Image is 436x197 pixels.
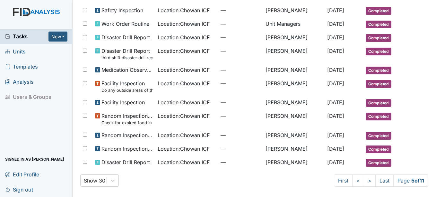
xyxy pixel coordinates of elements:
[101,145,153,153] span: Random Inspection for Evening
[5,33,48,40] a: Tasks
[366,132,391,140] span: Completed
[411,177,424,184] strong: 5 of 11
[221,145,261,153] span: —
[327,7,344,14] span: [DATE]
[101,33,150,41] span: Disaster Drill Report
[101,20,149,28] span: Work Order Routine
[101,80,153,93] span: Facility Inspection Do any outside areas of the home, decks, carports, etc. need power washing?
[221,98,261,106] span: —
[5,169,39,179] span: Edit Profile
[158,6,210,14] span: Location : Chowan ICF
[5,77,34,87] span: Analysis
[101,120,153,126] small: Check for expired food in refrigerator and pantry: is it moldy, smelly, or discolored?
[263,109,324,128] td: [PERSON_NAME]
[48,32,68,42] button: New
[158,66,210,74] span: Location : Chowan ICF
[366,80,391,88] span: Completed
[263,4,324,17] td: [PERSON_NAME]
[327,159,344,165] span: [DATE]
[101,131,153,139] span: Random Inspection for Afternoon
[263,129,324,142] td: [PERSON_NAME]
[101,98,145,106] span: Facility Inspection
[5,184,33,194] span: Sign out
[263,17,324,31] td: Unit Managers
[263,156,324,169] td: [PERSON_NAME]
[221,112,261,120] span: —
[158,131,210,139] span: Location : Chowan ICF
[366,159,391,167] span: Completed
[366,34,391,42] span: Completed
[101,55,153,61] small: third shift disaster drill report
[84,177,105,184] div: Show 30
[158,112,210,120] span: Location : Chowan ICF
[327,48,344,54] span: [DATE]
[366,21,391,28] span: Completed
[375,174,394,187] a: Last
[366,7,391,15] span: Completed
[366,113,391,120] span: Completed
[101,112,153,126] span: Random Inspection for Afternoon Check for expired food in refrigerator and pantry: is it moldy, s...
[263,44,324,63] td: [PERSON_NAME]
[158,158,210,166] span: Location : Chowan ICF
[221,20,261,28] span: —
[327,145,344,152] span: [DATE]
[334,174,353,187] a: First
[5,62,38,72] span: Templates
[352,174,364,187] a: <
[221,6,261,14] span: —
[158,20,210,28] span: Location : Chowan ICF
[221,47,261,55] span: —
[101,158,150,166] span: Disaster Drill Report
[263,77,324,96] td: [PERSON_NAME]
[221,80,261,87] span: —
[263,142,324,156] td: [PERSON_NAME]
[221,158,261,166] span: —
[101,66,153,74] span: Medication Observation Checklist
[158,33,210,41] span: Location : Chowan ICF
[327,113,344,119] span: [DATE]
[101,87,153,93] small: Do any outside areas of the home, decks, carports, etc. need power washing?
[327,132,344,138] span: [DATE]
[366,99,391,107] span: Completed
[221,33,261,41] span: —
[366,145,391,153] span: Completed
[158,98,210,106] span: Location : Chowan ICF
[158,80,210,87] span: Location : Chowan ICF
[364,174,376,187] a: >
[221,131,261,139] span: —
[158,47,210,55] span: Location : Chowan ICF
[334,174,428,187] nav: task-pagination
[393,174,428,187] span: Page
[366,48,391,55] span: Completed
[101,6,143,14] span: Safety Inspection
[327,99,344,106] span: [DATE]
[5,154,64,164] span: Signed in as [PERSON_NAME]
[327,67,344,73] span: [DATE]
[327,21,344,27] span: [DATE]
[5,47,26,57] span: Units
[366,67,391,74] span: Completed
[327,34,344,41] span: [DATE]
[158,145,210,153] span: Location : Chowan ICF
[263,31,324,44] td: [PERSON_NAME]
[263,96,324,109] td: [PERSON_NAME]
[101,47,153,61] span: Disaster Drill Report third shift disaster drill report
[263,63,324,77] td: [PERSON_NAME]
[221,66,261,74] span: —
[327,80,344,87] span: [DATE]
